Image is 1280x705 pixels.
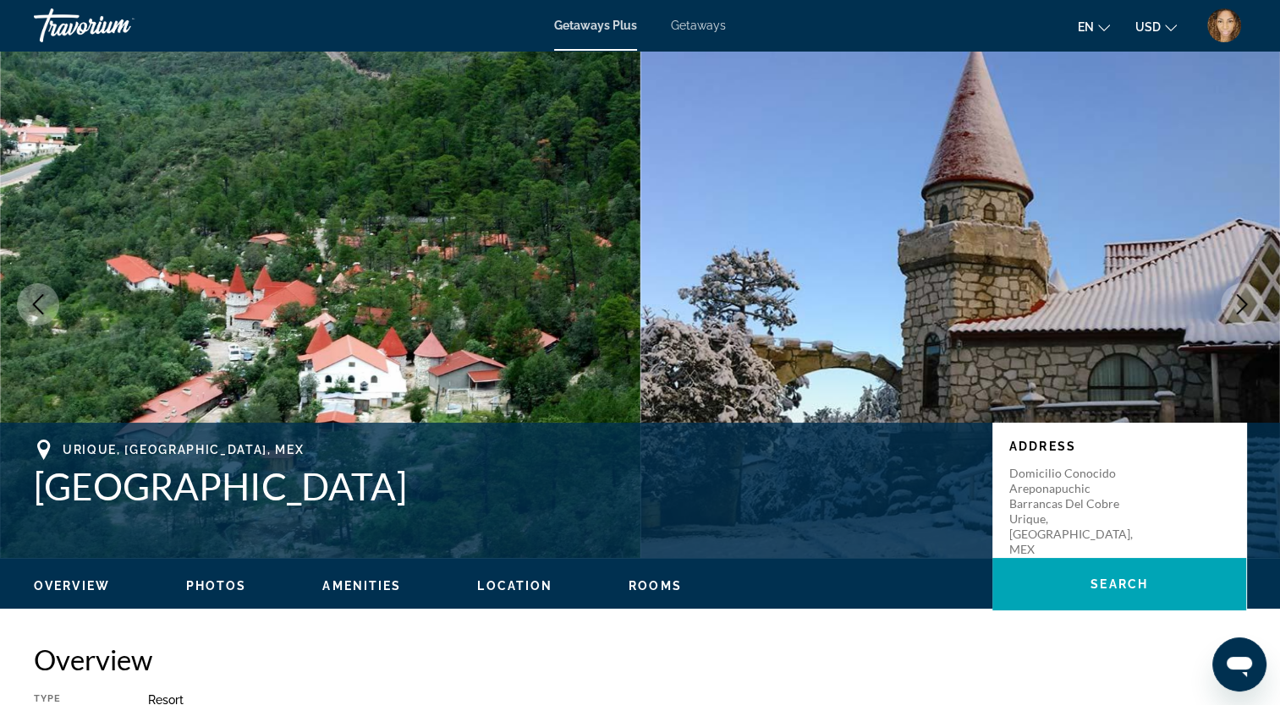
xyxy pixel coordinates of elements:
span: Search [1090,577,1148,591]
span: Rooms [629,579,682,593]
button: Search [992,558,1246,610]
h2: Overview [34,642,1246,676]
button: Amenities [322,578,401,593]
span: Urique, [GEOGRAPHIC_DATA], MEX [63,443,304,456]
button: Rooms [629,578,682,593]
button: Overview [34,578,110,593]
button: Change currency [1135,14,1177,39]
img: User image [1207,8,1241,42]
span: en [1078,20,1094,34]
button: Previous image [17,283,59,325]
button: Next image [1221,283,1263,325]
button: Photos [186,578,247,593]
h1: [GEOGRAPHIC_DATA] [34,464,975,508]
span: USD [1135,20,1161,34]
button: User Menu [1202,8,1246,43]
a: Travorium [34,3,203,47]
span: Overview [34,579,110,593]
span: Photos [186,579,247,593]
p: Domicilio Conocido Areponapuchic Barrancas del Cobre Urique, [GEOGRAPHIC_DATA], MEX [1009,466,1145,557]
a: Getaways [671,19,726,32]
iframe: Button to launch messaging window [1212,637,1266,691]
span: Amenities [322,579,401,593]
button: Location [477,578,552,593]
a: Getaways Plus [554,19,637,32]
button: Change language [1078,14,1110,39]
p: Address [1009,440,1229,453]
span: Location [477,579,552,593]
